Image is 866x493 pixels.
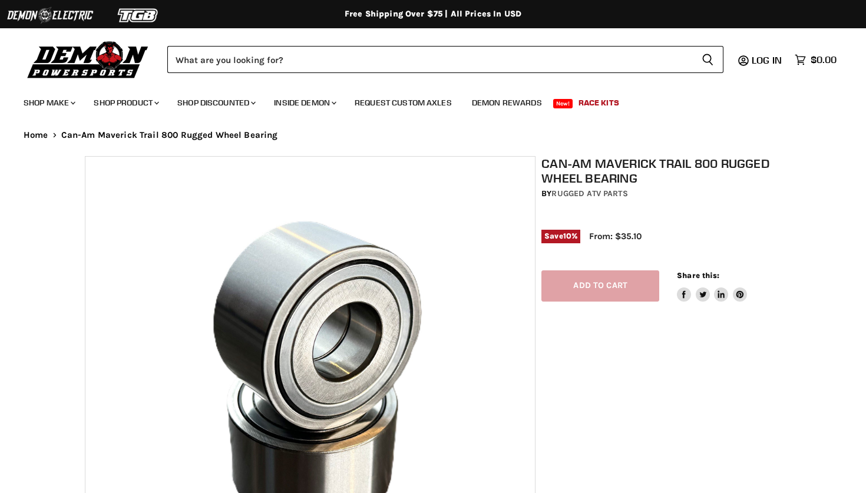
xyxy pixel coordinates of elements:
span: Log in [752,54,782,66]
a: Race Kits [570,91,628,115]
span: Can-Am Maverick Trail 800 Rugged Wheel Bearing [61,130,278,140]
form: Product [167,46,723,73]
a: Home [24,130,48,140]
a: Request Custom Axles [346,91,461,115]
div: by [541,187,787,200]
input: Search [167,46,692,73]
span: $0.00 [811,54,837,65]
a: Shop Make [15,91,82,115]
img: TGB Logo 2 [94,4,183,27]
a: Shop Product [85,91,166,115]
a: $0.00 [789,51,842,68]
img: Demon Powersports [24,38,153,80]
aside: Share this: [677,270,747,302]
ul: Main menu [15,86,834,115]
span: Save % [541,230,580,243]
span: Share this: [677,271,719,280]
a: Demon Rewards [463,91,551,115]
span: From: $35.10 [589,231,642,241]
a: Rugged ATV Parts [551,188,627,198]
a: Shop Discounted [168,91,263,115]
span: New! [553,99,573,108]
img: Demon Electric Logo 2 [6,4,94,27]
a: Inside Demon [265,91,343,115]
button: Search [692,46,723,73]
h1: Can-Am Maverick Trail 800 Rugged Wheel Bearing [541,156,787,186]
a: Log in [746,55,789,65]
span: 10 [563,231,571,240]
